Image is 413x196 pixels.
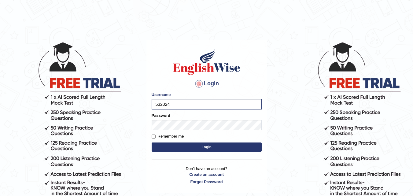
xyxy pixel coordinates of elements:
[152,179,262,185] a: Forgot Password
[152,133,184,139] label: Remember me
[152,113,170,118] label: Password
[152,92,171,98] label: Username
[152,79,262,89] h4: Login
[152,172,262,177] a: Create an account
[152,135,156,139] input: Remember me
[152,142,262,152] button: Login
[172,48,242,76] img: Logo of English Wise sign in for intelligent practice with AI
[152,166,262,185] p: Don't have an account?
